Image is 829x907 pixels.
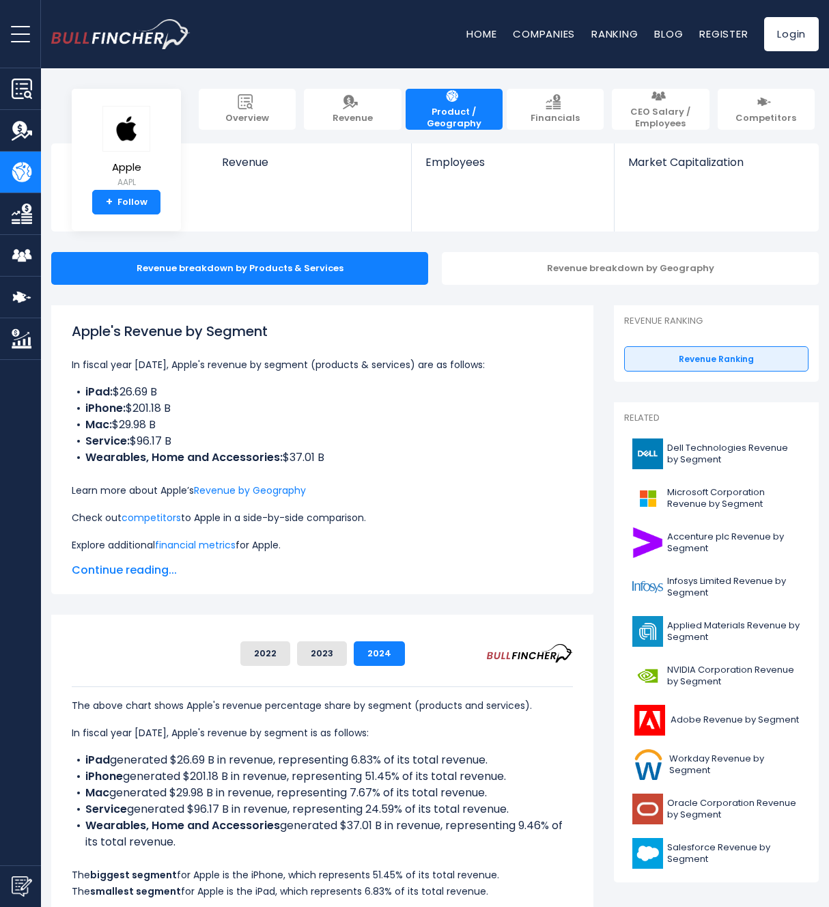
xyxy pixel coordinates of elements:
b: Wearables, Home and Accessories: [85,449,283,465]
a: Adobe Revenue by Segment [624,701,809,739]
a: +Follow [92,190,160,214]
small: AAPL [102,176,150,189]
li: $29.98 B [72,417,573,433]
li: $96.17 B [72,433,573,449]
span: Accenture plc Revenue by Segment [667,531,800,555]
p: Revenue Ranking [624,316,809,327]
div: The for Apple is the iPhone, which represents 51.45% of its total revenue. The for Apple is the i... [72,686,573,899]
a: Register [699,27,748,41]
li: generated $201.18 B in revenue, representing 51.45% of its total revenue. [72,768,573,785]
li: $37.01 B [72,449,573,466]
span: Apple [102,162,150,173]
li: generated $29.98 B in revenue, representing 7.67% of its total revenue. [72,785,573,801]
a: Financials [507,89,604,130]
b: biggest segment [90,868,177,882]
span: Salesforce Revenue by Segment [667,842,800,865]
a: Product / Geography [406,89,503,130]
li: generated $37.01 B in revenue, representing 9.46% of its total revenue. [72,818,573,850]
button: 2024 [354,641,405,666]
div: Revenue breakdown by Products & Services [51,252,428,285]
p: Check out to Apple in a side-by-side comparison. [72,510,573,526]
a: NVIDIA Corporation Revenue by Segment [624,657,809,695]
img: NVDA logo [632,660,663,691]
a: Revenue [208,143,412,192]
span: Infosys Limited Revenue by Segment [667,576,800,599]
strong: + [106,196,113,208]
li: $26.69 B [72,384,573,400]
a: Infosys Limited Revenue by Segment [624,568,809,606]
img: CRM logo [632,838,663,869]
img: WDAY logo [632,749,665,780]
a: Competitors [718,89,815,130]
span: Applied Materials Revenue by Segment [667,620,800,643]
span: CEO Salary / Employees [619,107,702,130]
b: iPhone: [85,400,126,416]
img: bullfincher logo [51,19,191,48]
span: Product / Geography [412,107,496,130]
li: generated $26.69 B in revenue, representing 6.83% of its total revenue. [72,752,573,768]
span: NVIDIA Corporation Revenue by Segment [667,665,800,688]
a: Blog [654,27,683,41]
img: DELL logo [632,438,663,469]
b: smallest segment [90,884,181,898]
img: ACN logo [632,527,663,558]
div: Revenue breakdown by Geography [442,252,819,285]
li: $201.18 B [72,400,573,417]
p: In fiscal year [DATE], Apple's revenue by segment (products & services) are as follows: [72,357,573,373]
b: iPad: [85,384,113,400]
a: CEO Salary / Employees [612,89,709,130]
b: Wearables, Home and Accessories [85,818,280,833]
p: In fiscal year [DATE], Apple's revenue by segment is as follows: [72,725,573,741]
a: Login [764,17,819,51]
h1: Apple's Revenue by Segment [72,321,573,341]
button: 2023 [297,641,347,666]
span: Revenue [333,113,373,124]
p: The above chart shows Apple's revenue percentage share by segment (products and services). [72,697,573,714]
b: iPad [85,752,110,768]
span: Revenue [222,156,398,169]
span: Adobe Revenue by Segment [671,714,799,726]
button: 2022 [240,641,290,666]
img: ORCL logo [632,794,663,824]
img: MSFT logo [632,483,663,514]
span: Overview [225,113,269,124]
span: Dell Technologies Revenue by Segment [667,443,800,466]
span: Oracle Corporation Revenue by Segment [667,798,800,821]
span: Competitors [735,113,796,124]
img: ADBE logo [632,705,666,736]
p: Learn more about Apple’s [72,482,573,499]
span: Workday Revenue by Segment [669,753,800,777]
a: Revenue [304,89,401,130]
p: Related [624,413,809,424]
span: Market Capitalization [628,156,804,169]
img: INFY logo [632,572,663,602]
p: Explore additional for Apple. [72,537,573,553]
b: Service: [85,433,130,449]
a: Companies [513,27,575,41]
b: Mac: [85,417,112,432]
span: Financials [531,113,580,124]
a: Apple AAPL [102,105,151,191]
a: Overview [199,89,296,130]
b: iPhone [85,768,123,784]
a: competitors [122,511,181,525]
li: generated $96.17 B in revenue, representing 24.59% of its total revenue. [72,801,573,818]
a: Revenue Ranking [624,346,809,372]
a: Oracle Corporation Revenue by Segment [624,790,809,828]
a: Salesforce Revenue by Segment [624,835,809,872]
a: Employees [412,143,614,192]
a: Accenture plc Revenue by Segment [624,524,809,561]
a: Ranking [591,27,638,41]
span: Continue reading... [72,562,573,578]
img: AMAT logo [632,616,663,647]
a: Home [466,27,496,41]
span: Employees [425,156,600,169]
a: Revenue by Geography [194,484,306,497]
a: Applied Materials Revenue by Segment [624,613,809,650]
b: Service [85,801,127,817]
a: Microsoft Corporation Revenue by Segment [624,479,809,517]
b: Mac [85,785,109,800]
a: Go to homepage [51,19,191,48]
a: Dell Technologies Revenue by Segment [624,435,809,473]
a: Workday Revenue by Segment [624,746,809,783]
